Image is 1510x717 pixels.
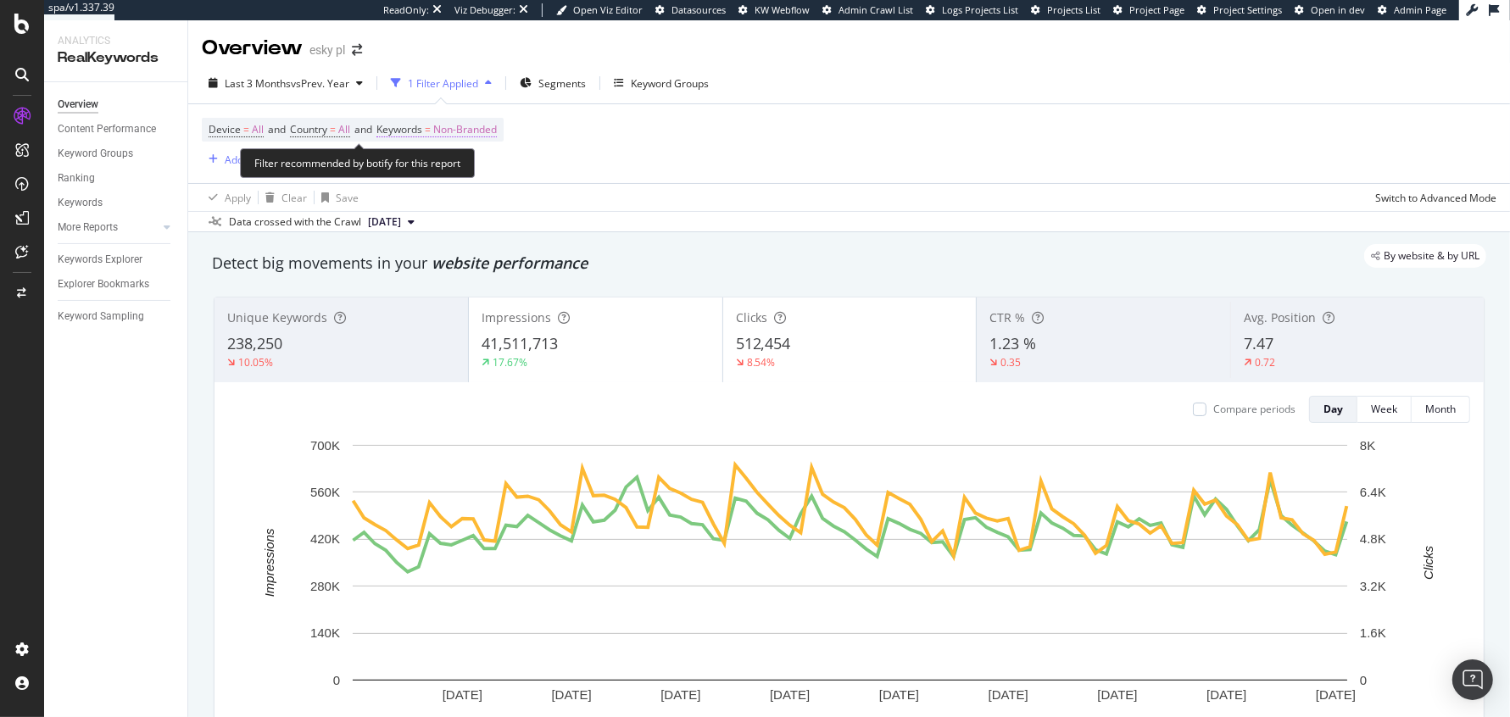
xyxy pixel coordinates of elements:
div: Day [1323,402,1343,416]
span: Admin Crawl List [839,3,913,16]
text: [DATE] [989,687,1028,702]
span: Keywords [376,122,422,136]
div: Add Filter [225,153,270,167]
button: Day [1309,396,1357,423]
div: 0.72 [1255,355,1275,370]
span: Datasources [671,3,726,16]
span: = [330,122,336,136]
text: 140K [310,625,340,640]
a: Explorer Bookmarks [58,275,176,293]
button: Week [1357,396,1412,423]
div: 8.54% [747,355,776,370]
div: esky pl [309,42,345,58]
a: Projects List [1031,3,1100,17]
span: Admin Page [1394,3,1446,16]
div: RealKeywords [58,48,174,68]
text: 0 [333,673,340,687]
button: [DATE] [361,212,421,232]
a: Datasources [655,3,726,17]
span: Last 3 Months [225,76,291,91]
span: 7.47 [1244,333,1273,353]
text: 700K [310,438,340,453]
div: Apply [225,191,251,205]
text: 1.6K [1360,625,1386,640]
span: Logs Projects List [942,3,1018,16]
div: Ranking [58,170,95,187]
div: Viz Debugger: [454,3,515,17]
div: Keyword Sampling [58,308,144,325]
span: CTR % [989,309,1025,325]
button: Switch to Advanced Mode [1368,184,1496,211]
text: 3.2K [1360,579,1386,593]
div: Keyword Groups [58,145,133,163]
a: Admin Page [1378,3,1446,17]
span: Impressions [482,309,551,325]
a: Logs Projects List [926,3,1018,17]
span: Clicks [736,309,768,325]
span: 1.23 % [989,333,1036,353]
span: Project Settings [1213,3,1282,16]
text: 280K [310,579,340,593]
span: Unique Keywords [227,309,327,325]
button: Month [1412,396,1470,423]
div: Compare periods [1213,402,1295,416]
a: KW Webflow [738,3,810,17]
text: [DATE] [1316,687,1356,702]
div: Analytics [58,34,174,48]
div: legacy label [1364,244,1486,268]
button: Add Filter [202,149,270,170]
a: Open in dev [1295,3,1365,17]
span: Projects List [1047,3,1100,16]
button: Clear [259,184,307,211]
span: Open in dev [1311,3,1365,16]
span: Country [290,122,327,136]
div: Overview [58,96,98,114]
a: Open Viz Editor [556,3,643,17]
a: Ranking [58,170,176,187]
div: Month [1425,402,1456,416]
a: Content Performance [58,120,176,138]
text: [DATE] [1206,687,1246,702]
div: Data crossed with the Crawl [229,214,361,230]
div: 17.67% [493,355,527,370]
div: Content Performance [58,120,156,138]
a: Overview [58,96,176,114]
div: Switch to Advanced Mode [1375,191,1496,205]
button: 1 Filter Applied [384,69,499,97]
div: arrow-right-arrow-left [352,44,362,56]
button: Segments [513,69,593,97]
span: 41,511,713 [482,333,558,353]
span: = [243,122,249,136]
a: More Reports [58,219,159,236]
div: Explorer Bookmarks [58,275,149,293]
button: Last 3 MonthsvsPrev. Year [202,69,370,97]
span: By website & by URL [1384,251,1479,261]
div: 1 Filter Applied [408,76,478,91]
a: Keyword Groups [58,145,176,163]
text: Impressions [262,528,276,597]
text: 0 [1360,673,1367,687]
div: Overview [202,34,303,63]
a: Keywords Explorer [58,251,176,269]
text: [DATE] [879,687,919,702]
span: Project Page [1129,3,1184,16]
div: Save [336,191,359,205]
span: Segments [538,76,586,91]
text: [DATE] [443,687,482,702]
span: 2025 Jun. 6th [368,214,401,230]
text: Clicks [1421,545,1435,579]
text: [DATE] [770,687,810,702]
div: 10.05% [238,355,273,370]
div: More Reports [58,219,118,236]
span: All [252,118,264,142]
span: Avg. Position [1244,309,1316,325]
div: 0.35 [1000,355,1021,370]
button: Save [315,184,359,211]
a: Keywords [58,194,176,212]
span: 238,250 [227,333,282,353]
text: [DATE] [1097,687,1137,702]
div: Keywords [58,194,103,212]
div: Filter recommended by botify for this report [240,148,475,178]
span: Open Viz Editor [573,3,643,16]
text: 8K [1360,438,1375,453]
